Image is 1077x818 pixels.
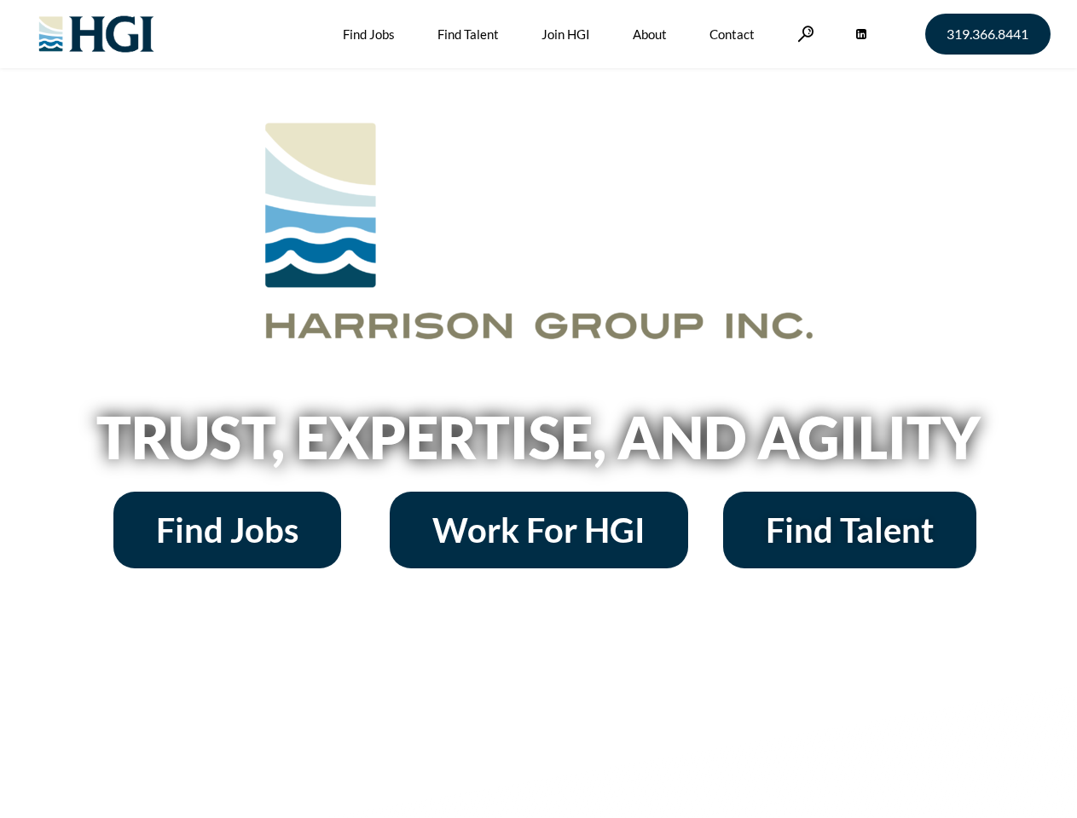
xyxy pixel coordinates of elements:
span: Work For HGI [432,513,646,547]
span: Find Jobs [156,513,298,547]
h2: Trust, Expertise, and Agility [53,408,1025,466]
a: Find Talent [723,492,976,568]
a: Search [797,26,814,42]
a: Work For HGI [390,492,688,568]
span: Find Talent [766,513,934,547]
a: Find Jobs [113,492,341,568]
span: 319.366.8441 [947,27,1028,41]
a: 319.366.8441 [925,14,1051,55]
